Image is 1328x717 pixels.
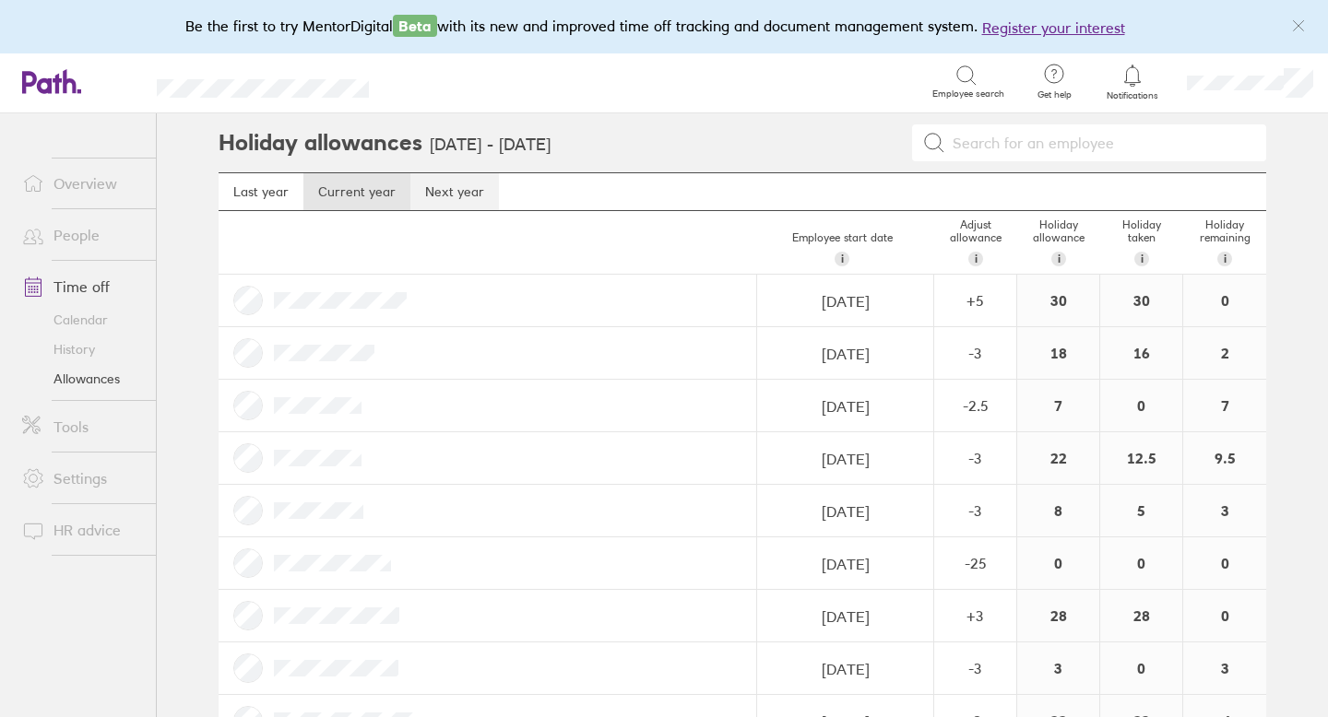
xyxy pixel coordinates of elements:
div: Be the first to try MentorDigital with its new and improved time off tracking and document manage... [185,15,1144,39]
div: 0 [1100,380,1182,431]
div: 0 [1183,537,1266,589]
div: Holiday allowance [1017,211,1100,274]
div: 0 [1017,537,1099,589]
a: Calendar [7,305,156,335]
div: -25 [935,555,1015,571]
div: -3 [935,450,1015,466]
span: Beta [393,15,437,37]
a: Tools [7,408,156,445]
div: 7 [1017,380,1099,431]
div: 12.5 [1100,432,1182,484]
span: Get help [1025,89,1085,100]
div: 2 [1183,327,1266,379]
div: Adjust allowance [934,211,1017,274]
div: -3 [935,345,1015,361]
input: dd/mm/yyyy [758,486,932,537]
a: Time off [7,268,156,305]
div: Employee start date [750,224,934,274]
div: 9.5 [1183,432,1266,484]
span: i [841,252,844,266]
span: i [1224,252,1227,266]
a: Notifications [1103,63,1163,101]
div: 30 [1017,275,1099,326]
div: 0 [1100,537,1182,589]
div: -3 [935,502,1015,519]
a: Settings [7,460,156,497]
input: dd/mm/yyyy [758,381,932,432]
button: Register your interest [982,17,1125,39]
div: + 3 [935,607,1015,624]
span: Notifications [1103,90,1163,101]
div: 22 [1017,432,1099,484]
input: dd/mm/yyyy [758,591,932,642]
div: Search [419,73,466,89]
div: 0 [1183,275,1266,326]
span: i [1141,252,1144,266]
div: 3 [1183,642,1266,694]
div: 0 [1183,590,1266,641]
div: 5 [1100,485,1182,536]
h3: [DATE] - [DATE] [430,135,551,155]
div: 8 [1017,485,1099,536]
div: 18 [1017,327,1099,379]
span: i [1058,252,1061,266]
div: 16 [1100,327,1182,379]
input: dd/mm/yyyy [758,328,932,380]
div: Holiday remaining [1183,211,1266,274]
input: dd/mm/yyyy [758,276,932,327]
div: 28 [1100,590,1182,641]
input: dd/mm/yyyy [758,538,932,590]
input: Search for an employee [945,125,1255,160]
a: Overview [7,165,156,202]
div: 3 [1183,485,1266,536]
a: Current year [303,173,410,210]
h2: Holiday allowances [219,113,422,172]
a: Allowances [7,364,156,394]
div: 28 [1017,590,1099,641]
div: 30 [1100,275,1182,326]
input: dd/mm/yyyy [758,643,932,695]
a: HR advice [7,511,156,548]
div: + 5 [935,292,1015,309]
div: 0 [1100,642,1182,694]
a: History [7,335,156,364]
span: Employee search [932,88,1004,100]
a: Next year [410,173,499,210]
div: 3 [1017,642,1099,694]
div: -2.5 [935,397,1015,414]
span: i [975,252,978,266]
div: 7 [1183,380,1266,431]
div: -3 [935,660,1015,676]
a: People [7,217,156,253]
input: dd/mm/yyyy [758,433,932,485]
a: Last year [219,173,303,210]
div: Holiday taken [1100,211,1183,274]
